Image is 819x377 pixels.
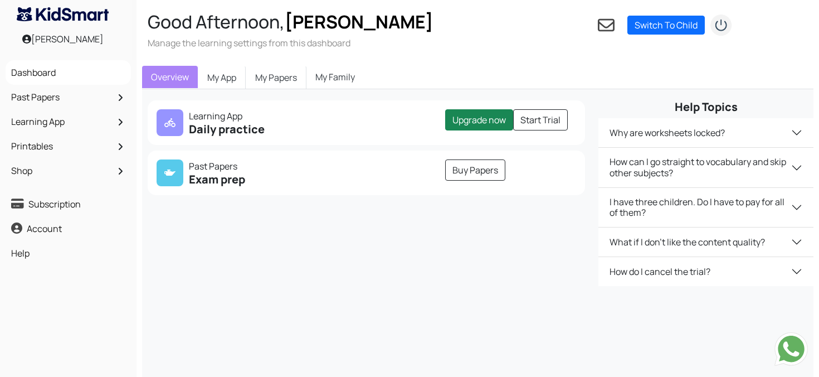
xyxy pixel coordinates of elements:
[710,14,732,36] img: logout2.png
[246,66,306,89] a: My Papers
[148,37,433,49] h3: Manage the learning settings from this dashboard
[8,88,128,107] a: Past Papers
[8,63,128,82] a: Dashboard
[8,112,128,131] a: Learning App
[598,148,813,187] button: How can I go straight to vocabulary and skip other subjects?
[598,228,813,257] button: What if I don't like the content quality?
[513,109,568,130] a: Start Trial
[8,244,128,263] a: Help
[8,195,128,214] a: Subscription
[142,66,198,88] a: Overview
[17,7,109,21] img: KidSmart logo
[598,257,813,286] button: How do I cancel the trial?
[774,332,808,366] img: Send whatsapp message to +442080035976
[8,161,128,180] a: Shop
[157,109,360,123] p: Learning App
[8,219,128,238] a: Account
[8,137,128,156] a: Printables
[148,11,433,32] h2: Good Afternoon,
[445,159,505,181] a: Buy Papers
[285,9,433,34] span: [PERSON_NAME]
[157,173,360,186] h5: Exam prep
[198,66,246,89] a: My App
[157,123,360,136] h5: Daily practice
[627,16,705,35] a: Switch To Child
[445,109,513,130] a: Upgrade now
[157,159,360,173] p: Past Papers
[598,100,813,114] h5: Help Topics
[598,118,813,147] button: Why are worksheets locked?
[598,188,813,227] button: I have three children. Do I have to pay for all of them?
[306,66,364,88] a: My Family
